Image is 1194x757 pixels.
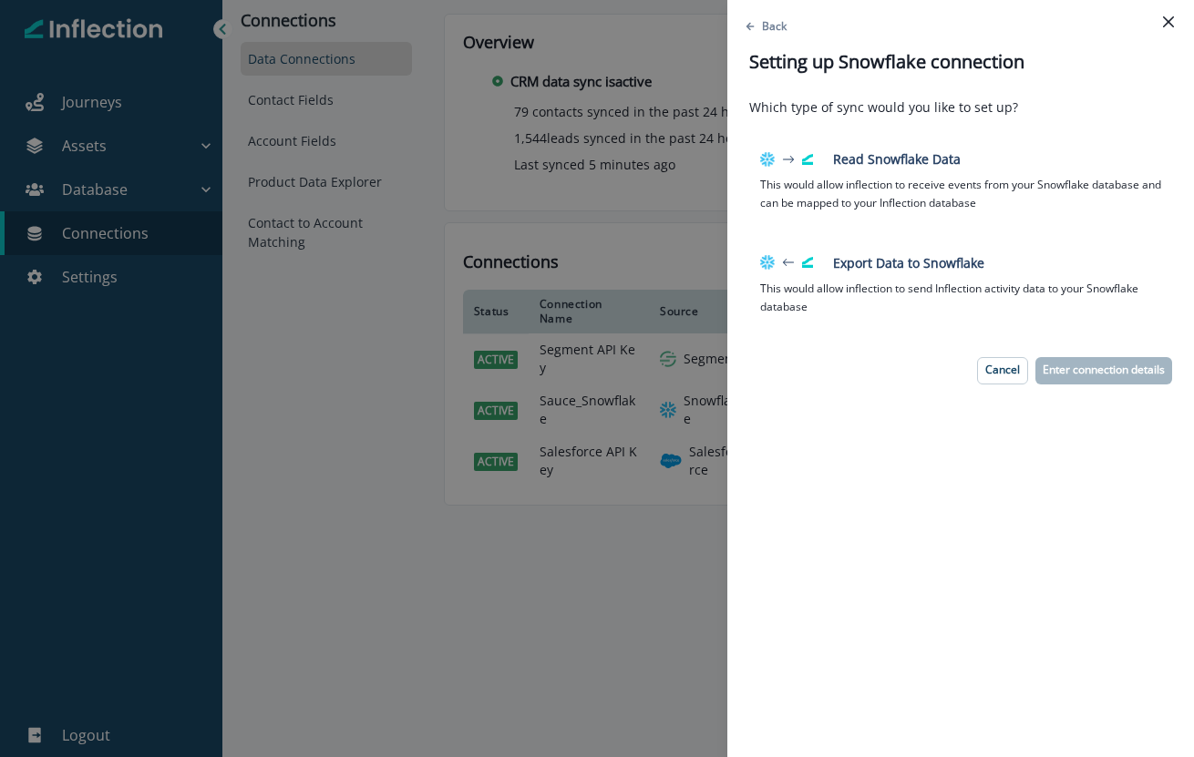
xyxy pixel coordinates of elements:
[833,149,961,169] span: Read Snowflake Data
[762,18,787,34] p: Back
[802,154,813,165] img: Inflection
[760,169,1161,220] p: This would allow inflection to receive events from your Snowflake database and can be mapped to y...
[760,255,775,270] img: snowflake
[977,357,1028,384] button: Cancel
[985,363,1020,376] p: Cancel
[1154,7,1183,36] button: Close
[749,48,1172,76] div: Setting up Snowflake connection
[833,253,984,272] span: Export Data to Snowflake
[1035,357,1172,384] button: Enter connection details
[749,97,1172,117] p: Which type of sync would you like to set up?
[746,18,787,34] button: Go back
[760,152,775,167] img: snowflake
[760,272,1161,324] p: This would allow inflection to send Inflection activity data to your Snowflake database
[802,257,813,268] img: Inflection
[1043,363,1165,376] p: Enter connection details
